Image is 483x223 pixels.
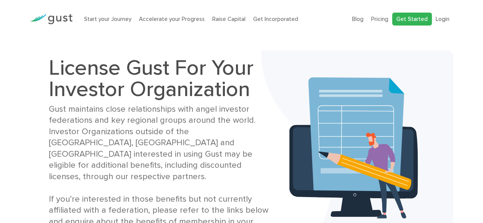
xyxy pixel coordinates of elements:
[30,14,73,24] img: Gust Logo
[371,16,388,22] a: Pricing
[253,16,298,22] a: Get Incorporated
[436,16,449,22] a: Login
[212,16,246,22] a: Raise Capital
[139,16,205,22] a: Accelerate your Progress
[49,57,269,100] h1: License Gust For Your Investor Organization
[352,16,363,22] a: Blog
[392,13,432,26] a: Get Started
[84,16,131,22] a: Start your Journey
